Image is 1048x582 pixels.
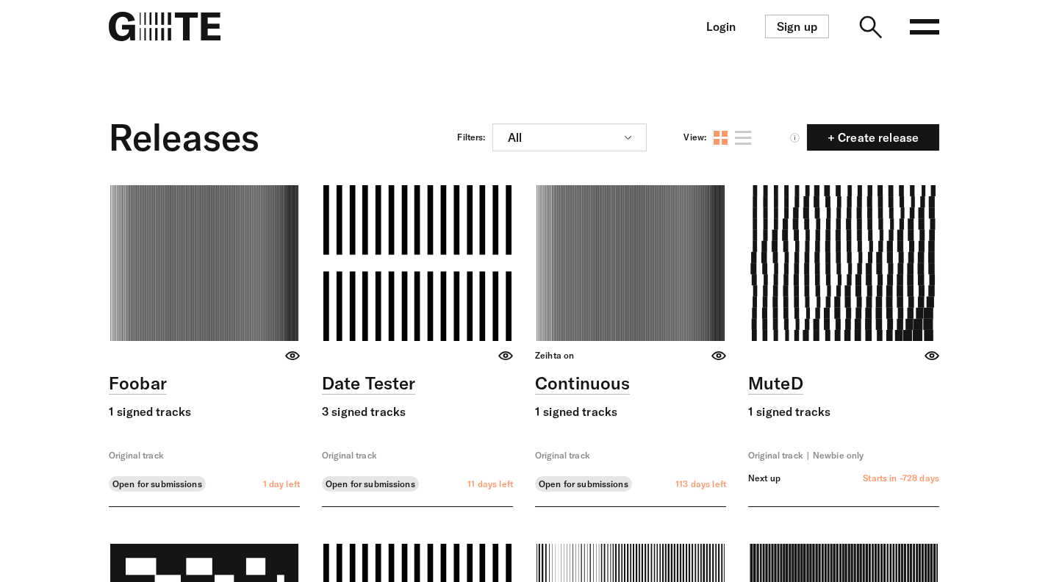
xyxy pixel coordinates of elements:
div: View: [683,132,706,143]
a: Date Tester [322,372,415,395]
button: All [492,123,647,151]
span: + Create release [816,132,930,143]
div: Filters: [457,132,485,143]
img: G=TE [109,12,220,41]
a: Login [706,21,736,33]
a: MuteD [748,372,803,395]
a: Foobar [109,372,167,395]
a: Continuous [535,372,630,395]
a: Sign up [765,15,829,38]
a: + Create release [807,124,939,151]
div: Releases [109,112,259,163]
